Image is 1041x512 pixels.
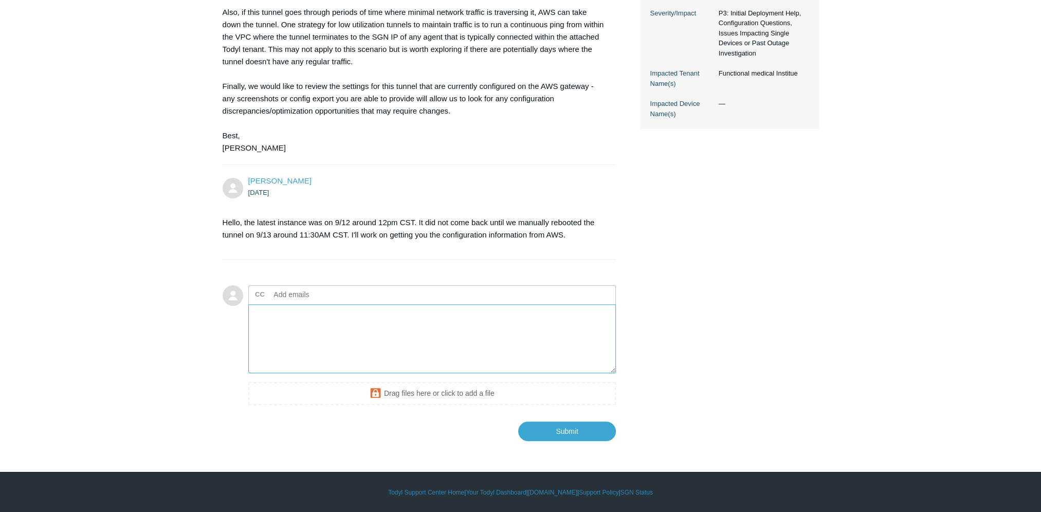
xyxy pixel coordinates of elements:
a: Your Todyl Dashboard [466,488,526,497]
textarea: Add your reply [248,304,616,374]
a: SGN Status [620,488,653,497]
a: [DOMAIN_NAME] [528,488,577,497]
dt: Impacted Tenant Name(s) [650,68,714,88]
label: CC [255,287,265,302]
time: 09/17/2025, 13:16 [248,189,269,196]
a: Support Policy [579,488,618,497]
p: Hello, the latest instance was on 9/12 around 12pm CST. It did not come back until we manually re... [223,216,606,241]
dd: P3: Initial Deployment Help, Configuration Questions, Issues Impacting Single Devices or Past Out... [714,8,809,59]
dd: — [714,99,809,109]
dt: Severity/Impact [650,8,714,19]
input: Add emails [270,287,380,302]
span: Michael Wolfinger [248,176,312,185]
div: | | | | [223,488,819,497]
dd: Functional medical Institue [714,68,809,79]
input: Submit [518,422,616,441]
a: Todyl Support Center Home [388,488,464,497]
a: [PERSON_NAME] [248,176,312,185]
dt: Impacted Device Name(s) [650,99,714,119]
